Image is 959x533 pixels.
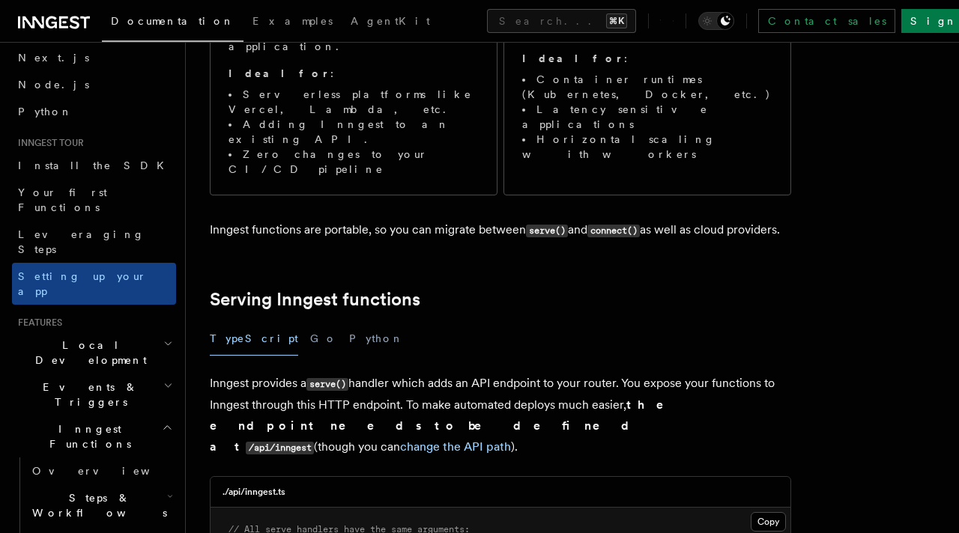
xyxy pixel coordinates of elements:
span: Overview [32,465,187,477]
p: : [229,66,479,81]
a: Examples [243,4,342,40]
li: Container runtimes (Kubernetes, Docker, etc.) [522,72,772,102]
span: Examples [252,15,333,27]
code: connect() [587,225,640,237]
span: Node.js [18,79,89,91]
span: Steps & Workflows [26,490,167,520]
span: Your first Functions [18,186,107,213]
a: Documentation [102,4,243,42]
code: /api/inngest [246,442,314,454]
li: Latency sensitive applications [522,102,772,132]
span: Inngest tour [12,137,84,149]
a: Setting up your app [12,263,176,305]
button: TypeScript [210,322,298,356]
li: Adding Inngest to an existing API. [229,117,479,147]
span: Documentation [111,15,235,27]
li: Zero changes to your CI/CD pipeline [229,147,479,177]
button: Copy [751,512,786,532]
span: AgentKit [351,15,430,27]
a: Python [12,98,176,125]
strong: Ideal for [229,67,330,79]
button: Local Development [12,332,176,374]
span: Events & Triggers [12,380,163,409]
strong: the endpoint needs to be defined at [210,398,685,454]
button: Events & Triggers [12,374,176,415]
p: Inngest functions are portable, so you can migrate between and as well as cloud providers. [210,219,791,241]
button: Search...⌘K [487,9,636,33]
a: change the API path [400,439,511,454]
span: Install the SDK [18,159,173,171]
span: Features [12,317,62,329]
a: Node.js [12,71,176,98]
span: Leveraging Steps [18,228,145,255]
span: Local Development [12,338,163,368]
a: Your first Functions [12,179,176,221]
p: : [522,51,772,66]
code: serve() [526,225,568,237]
button: Inngest Functions [12,415,176,457]
a: Leveraging Steps [12,221,176,263]
button: Steps & Workflows [26,484,176,526]
li: Serverless platforms like Vercel, Lambda, etc. [229,87,479,117]
a: Serving Inngest functions [210,289,420,310]
span: Inngest Functions [12,421,162,451]
a: Next.js [12,44,176,71]
h3: ./api/inngest.ts [223,486,285,498]
strong: Ideal for [522,52,624,64]
a: Contact sales [758,9,895,33]
kbd: ⌘K [606,13,627,28]
button: Python [349,322,404,356]
li: Horizontal scaling with workers [522,132,772,162]
span: Next.js [18,52,89,64]
code: serve() [306,378,348,391]
a: AgentKit [342,4,439,40]
span: Setting up your app [18,270,147,297]
button: Go [310,322,337,356]
a: Overview [26,457,176,484]
a: Install the SDK [12,152,176,179]
p: Inngest provides a handler which adds an API endpoint to your router. You expose your functions t... [210,373,791,458]
span: Python [18,106,73,118]
button: Toggle dark mode [698,12,734,30]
